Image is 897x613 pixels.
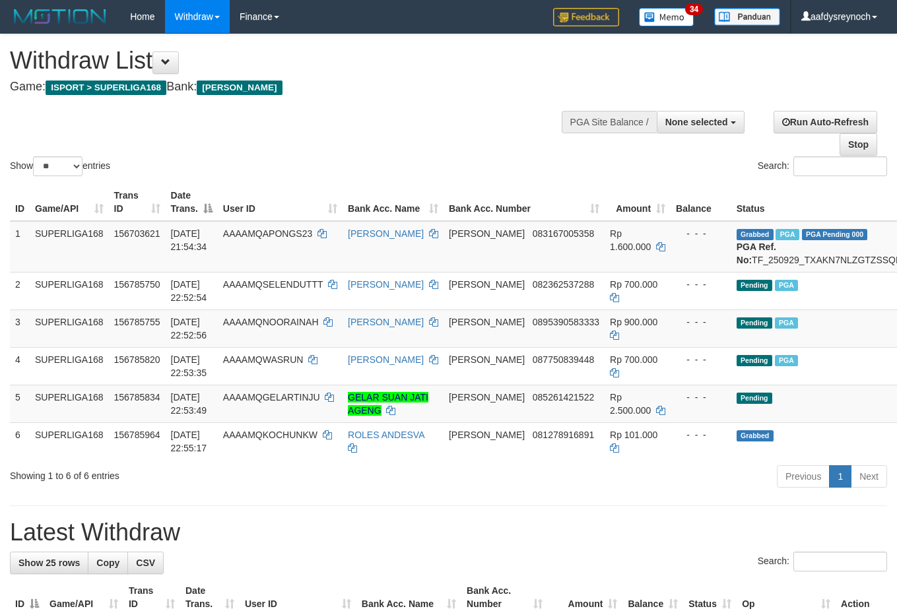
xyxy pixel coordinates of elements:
label: Show entries [10,156,110,176]
select: Showentries [33,156,83,176]
img: panduan.png [714,8,780,26]
b: PGA Ref. No: [737,242,776,265]
span: None selected [665,117,728,127]
img: MOTION_logo.png [10,7,110,26]
span: 156785834 [114,392,160,403]
a: ROLES ANDESVA [348,430,424,440]
th: Trans ID: activate to sort column ascending [109,183,166,221]
div: - - - [676,315,726,329]
span: Pending [737,280,772,291]
span: Copy 082362537288 to clipboard [533,279,594,290]
td: SUPERLIGA168 [30,385,109,422]
a: Run Auto-Refresh [774,111,877,133]
span: 156703621 [114,228,160,239]
span: [PERSON_NAME] [449,228,525,239]
span: 156785964 [114,430,160,440]
th: ID [10,183,30,221]
span: Marked by aafchhiseyha [776,229,799,240]
span: AAAAMQNOORAINAH [223,317,319,327]
span: Pending [737,393,772,404]
span: [PERSON_NAME] [449,392,525,403]
span: [PERSON_NAME] [449,430,525,440]
a: [PERSON_NAME] [348,228,424,239]
span: Copy 083167005358 to clipboard [533,228,594,239]
div: Showing 1 to 6 of 6 entries [10,464,364,482]
h4: Game: Bank: [10,81,585,94]
td: 5 [10,385,30,422]
span: [DATE] 21:54:34 [171,228,207,252]
span: [DATE] 22:52:54 [171,279,207,303]
div: - - - [676,278,726,291]
span: Pending [737,355,772,366]
td: SUPERLIGA168 [30,221,109,273]
td: 3 [10,309,30,347]
a: Next [851,465,887,488]
span: Rp 700.000 [610,354,657,365]
span: ISPORT > SUPERLIGA168 [46,81,166,95]
span: AAAAMQAPONGS23 [223,228,312,239]
span: Marked by aafandaneth [775,317,798,329]
a: [PERSON_NAME] [348,354,424,365]
a: Copy [88,552,128,574]
a: [PERSON_NAME] [348,279,424,290]
h1: Latest Withdraw [10,519,887,546]
span: AAAAMQSELENDUTTT [223,279,323,290]
span: Grabbed [737,430,774,441]
span: 156785820 [114,354,160,365]
th: Bank Acc. Name: activate to sort column ascending [343,183,444,221]
div: - - - [676,391,726,404]
span: Rp 101.000 [610,430,657,440]
span: [DATE] 22:53:49 [171,392,207,416]
a: 1 [829,465,851,488]
td: SUPERLIGA168 [30,422,109,460]
span: 156785750 [114,279,160,290]
span: 156785755 [114,317,160,327]
th: Balance [671,183,731,221]
span: Copy [96,558,119,568]
span: Rp 1.600.000 [610,228,651,252]
span: Rp 2.500.000 [610,392,651,416]
td: SUPERLIGA168 [30,309,109,347]
span: Rp 700.000 [610,279,657,290]
span: CSV [136,558,155,568]
div: PGA Site Balance / [562,111,657,133]
td: 1 [10,221,30,273]
th: Game/API: activate to sort column ascending [30,183,109,221]
span: Grabbed [737,229,774,240]
span: [PERSON_NAME] [449,279,525,290]
label: Search: [758,156,887,176]
span: Marked by aafandaneth [775,355,798,366]
a: GELAR SUAN JATI AGENG [348,392,428,416]
span: PGA Pending [802,229,868,240]
span: Copy 0895390583333 to clipboard [533,317,599,327]
span: Copy 085261421522 to clipboard [533,392,594,403]
h1: Withdraw List [10,48,585,74]
span: Rp 900.000 [610,317,657,327]
img: Feedback.jpg [553,8,619,26]
div: - - - [676,353,726,366]
span: AAAAMQGELARTINJU [223,392,320,403]
span: [DATE] 22:53:35 [171,354,207,378]
td: SUPERLIGA168 [30,347,109,385]
th: Bank Acc. Number: activate to sort column ascending [444,183,605,221]
span: [DATE] 22:52:56 [171,317,207,340]
span: [PERSON_NAME] [197,81,282,95]
span: AAAAMQWASRUN [223,354,304,365]
input: Search: [793,156,887,176]
span: Copy 087750839448 to clipboard [533,354,594,365]
td: 4 [10,347,30,385]
button: None selected [657,111,745,133]
th: Amount: activate to sort column ascending [605,183,671,221]
span: [PERSON_NAME] [449,354,525,365]
span: [PERSON_NAME] [449,317,525,327]
span: Pending [737,317,772,329]
span: AAAAMQKOCHUNKW [223,430,317,440]
td: 2 [10,272,30,309]
span: Copy 081278916891 to clipboard [533,430,594,440]
a: Stop [840,133,877,156]
a: CSV [127,552,164,574]
a: [PERSON_NAME] [348,317,424,327]
a: Show 25 rows [10,552,88,574]
img: Button%20Memo.svg [639,8,694,26]
td: SUPERLIGA168 [30,272,109,309]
